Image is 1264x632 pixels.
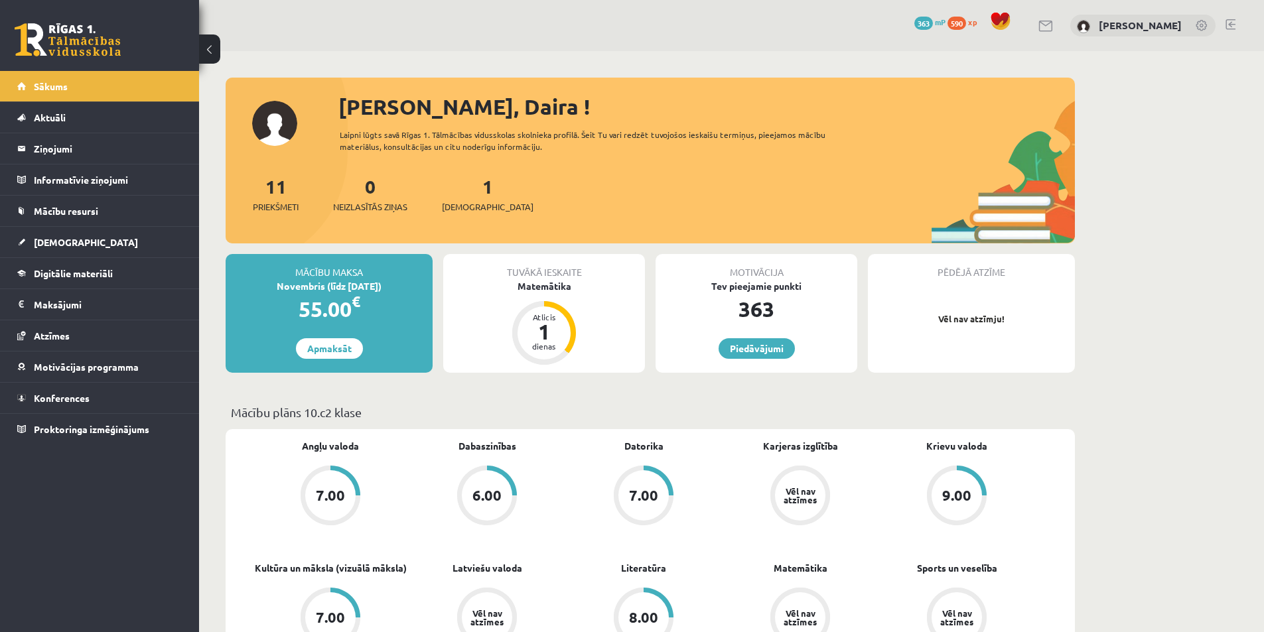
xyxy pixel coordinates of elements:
[524,342,564,350] div: dienas
[782,487,819,504] div: Vēl nav atzīmes
[316,610,345,625] div: 7.00
[938,609,975,626] div: Vēl nav atzīmes
[340,129,849,153] div: Laipni lūgts savā Rīgas 1. Tālmācības vidusskolas skolnieka profilā. Šeit Tu vari redzēt tuvojošo...
[914,17,933,30] span: 363
[458,439,516,453] a: Dabaszinības
[252,466,409,528] a: 7.00
[17,164,182,195] a: Informatīvie ziņojumi
[624,439,664,453] a: Datorika
[968,17,977,27] span: xp
[302,439,359,453] a: Angļu valoda
[333,174,407,214] a: 0Neizlasītās ziņas
[629,610,658,625] div: 8.00
[926,439,987,453] a: Krievu valoda
[255,561,407,575] a: Kultūra un māksla (vizuālā māksla)
[316,488,345,503] div: 7.00
[333,200,407,214] span: Neizlasītās ziņas
[442,174,533,214] a: 1[DEMOGRAPHIC_DATA]
[17,196,182,226] a: Mācību resursi
[34,80,68,92] span: Sākums
[443,279,645,293] div: Matemātika
[868,254,1075,279] div: Pēdējā atzīme
[34,423,149,435] span: Proktoringa izmēģinājums
[565,466,722,528] a: 7.00
[231,403,1070,421] p: Mācību plāns 10.c2 klase
[442,200,533,214] span: [DEMOGRAPHIC_DATA]
[296,338,363,359] a: Apmaksāt
[1077,20,1090,33] img: Daira Medne
[338,91,1075,123] div: [PERSON_NAME], Daira !
[17,383,182,413] a: Konferences
[34,330,70,342] span: Atzīmes
[524,321,564,342] div: 1
[443,279,645,367] a: Matemātika Atlicis 1 dienas
[226,279,433,293] div: Novembris (līdz [DATE])
[34,164,182,195] legend: Informatīvie ziņojumi
[472,488,502,503] div: 6.00
[443,254,645,279] div: Tuvākā ieskaite
[34,111,66,123] span: Aktuāli
[917,561,997,575] a: Sports un veselība
[878,466,1035,528] a: 9.00
[409,466,565,528] a: 6.00
[17,71,182,101] a: Sākums
[17,102,182,133] a: Aktuāli
[226,293,433,325] div: 55.00
[468,609,506,626] div: Vēl nav atzīmes
[719,338,795,359] a: Piedāvājumi
[34,205,98,217] span: Mācību resursi
[253,200,299,214] span: Priekšmeti
[17,258,182,288] a: Digitālie materiāli
[722,466,878,528] a: Vēl nav atzīmes
[875,312,1068,326] p: Vēl nav atzīmju!
[17,289,182,320] a: Maksājumi
[17,351,182,382] a: Motivācijas programma
[1099,19,1182,32] a: [PERSON_NAME]
[34,361,139,373] span: Motivācijas programma
[629,488,658,503] div: 7.00
[17,414,182,444] a: Proktoringa izmēģinājums
[453,561,522,575] a: Latviešu valoda
[352,292,360,311] span: €
[656,279,857,293] div: Tev pieejamie punkti
[524,313,564,321] div: Atlicis
[914,17,946,27] a: 363 mP
[656,293,857,325] div: 363
[34,133,182,164] legend: Ziņojumi
[948,17,966,30] span: 590
[17,227,182,257] a: [DEMOGRAPHIC_DATA]
[34,267,113,279] span: Digitālie materiāli
[948,17,983,27] a: 590 xp
[935,17,946,27] span: mP
[226,254,433,279] div: Mācību maksa
[34,236,138,248] span: [DEMOGRAPHIC_DATA]
[774,561,827,575] a: Matemātika
[253,174,299,214] a: 11Priekšmeti
[782,609,819,626] div: Vēl nav atzīmes
[17,320,182,351] a: Atzīmes
[656,254,857,279] div: Motivācija
[942,488,971,503] div: 9.00
[17,133,182,164] a: Ziņojumi
[763,439,838,453] a: Karjeras izglītība
[621,561,666,575] a: Literatūra
[15,23,121,56] a: Rīgas 1. Tālmācības vidusskola
[34,289,182,320] legend: Maksājumi
[34,392,90,404] span: Konferences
